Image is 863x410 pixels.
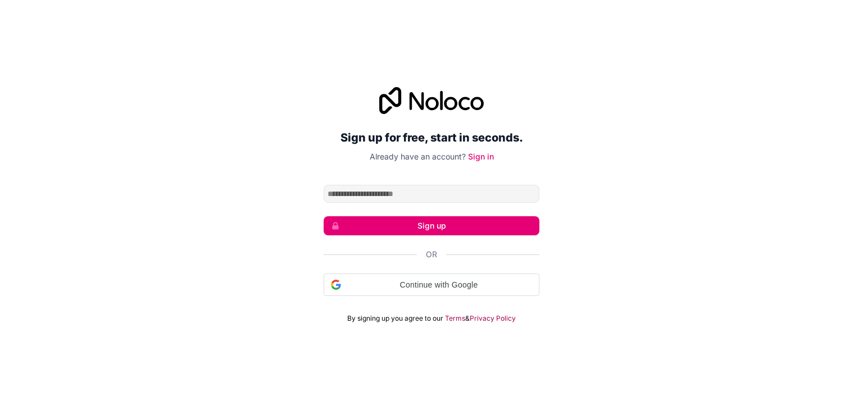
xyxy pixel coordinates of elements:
div: Continue with Google [324,274,539,296]
span: Continue with Google [346,279,532,291]
span: Or [426,249,437,260]
button: Sign up [324,216,539,235]
a: Sign in [468,152,494,161]
input: Email address [324,185,539,203]
span: Already have an account? [370,152,466,161]
span: By signing up you agree to our [347,314,443,323]
h2: Sign up for free, start in seconds. [324,127,539,148]
a: Terms [445,314,465,323]
span: & [465,314,470,323]
a: Privacy Policy [470,314,516,323]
